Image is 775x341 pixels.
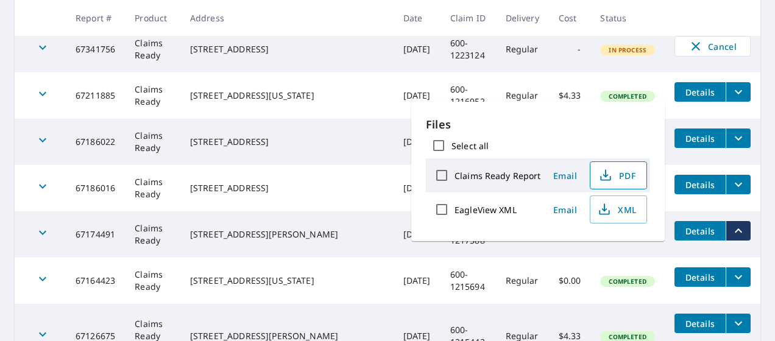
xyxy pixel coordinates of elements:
span: Completed [601,332,653,341]
button: filesDropdownBtn-67164423 [726,267,751,287]
span: Details [682,272,718,283]
td: 600-1223124 [441,26,496,72]
td: Claims Ready [125,258,180,304]
span: Details [682,225,718,237]
td: 67186016 [66,165,125,211]
div: [STREET_ADDRESS][US_STATE] [190,90,384,102]
div: [STREET_ADDRESS] [190,136,384,148]
td: 600-1215694 [441,258,496,304]
span: XML [598,202,637,217]
div: [STREET_ADDRESS] [190,182,384,194]
span: Details [682,133,718,144]
button: PDF [590,161,647,189]
span: In Process [601,46,654,54]
button: XML [590,195,647,223]
td: Claims Ready [125,211,180,258]
div: [STREET_ADDRESS][US_STATE] [190,275,384,287]
td: Claims Ready [125,165,180,211]
button: filesDropdownBtn-67186016 [726,175,751,194]
button: filesDropdownBtn-67126675 [726,314,751,333]
p: Files [426,116,650,133]
td: 67164423 [66,258,125,304]
div: [STREET_ADDRESS][PERSON_NAME] [190,228,384,241]
span: Details [682,86,718,98]
span: Completed [601,277,653,286]
button: Email [546,166,585,185]
label: Select all [451,140,489,152]
span: Email [551,170,580,181]
button: detailsBtn-67126675 [674,314,726,333]
td: Regular [496,26,549,72]
button: filesDropdownBtn-67211885 [726,82,751,102]
td: $0.00 [549,258,591,304]
button: filesDropdownBtn-67186022 [726,128,751,148]
label: EagleView XML [455,204,517,216]
td: [DATE] [394,258,441,304]
td: [DATE] [394,119,441,165]
div: [STREET_ADDRESS] [190,43,384,55]
td: Claims Ready [125,26,180,72]
td: - [549,26,591,72]
td: 67341756 [66,26,125,72]
td: [DATE] [394,26,441,72]
td: Regular [496,258,549,304]
td: [DATE] [394,211,441,258]
span: PDF [598,168,637,183]
span: Email [551,204,580,216]
span: Cancel [687,39,738,54]
button: Email [546,200,585,219]
button: detailsBtn-67211885 [674,82,726,102]
td: 67211885 [66,72,125,119]
td: Claims Ready [125,72,180,119]
button: detailsBtn-67186016 [674,175,726,194]
td: [DATE] [394,72,441,119]
span: Completed [601,92,653,100]
td: [DATE] [394,165,441,211]
td: 67186022 [66,119,125,165]
button: detailsBtn-67186022 [674,128,726,148]
td: 67174491 [66,211,125,258]
button: detailsBtn-67164423 [674,267,726,287]
td: Regular [496,72,549,119]
button: filesDropdownBtn-67174491 [726,221,751,241]
button: Cancel [674,36,751,57]
td: 600-1216952 [441,72,496,119]
span: Details [682,179,718,191]
button: detailsBtn-67174491 [674,221,726,241]
span: Details [682,318,718,329]
label: Claims Ready Report [455,170,541,181]
td: $4.33 [549,72,591,119]
td: Claims Ready [125,119,180,165]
